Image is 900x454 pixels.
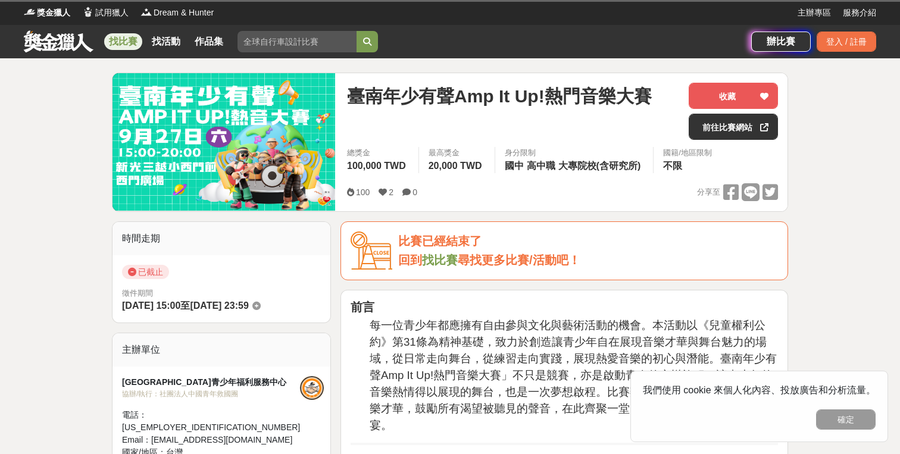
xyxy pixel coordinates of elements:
span: 分享至 [697,183,720,201]
div: 比賽已經結束了 [398,231,778,251]
a: 前往比賽網站 [689,114,778,140]
div: 身分限制 [505,147,644,159]
input: 全球自行車設計比賽 [237,31,357,52]
span: 20,000 TWD [429,161,482,171]
span: 2 [389,187,393,197]
button: 確定 [816,409,876,430]
a: Logo獎金獵人 [24,7,70,19]
img: Logo [82,6,94,18]
a: 服務介紹 [843,7,876,19]
span: [DATE] 15:00 [122,300,180,311]
a: LogoDream & Hunter [140,7,214,19]
a: 找活動 [147,33,185,50]
a: 找比賽 [422,253,458,267]
span: 100,000 TWD [347,161,406,171]
span: 大專院校(含研究所) [558,161,641,171]
img: Logo [24,6,36,18]
a: 作品集 [190,33,228,50]
span: 每一位青少年都應擁有自由參與文化與藝術活動的機會。本活動以《兒童權利公約》第31條為精神基礎，致力於創造讓青少年自在展現音樂才華與舞台魅力的場域，從日常走向舞台，從練習走向實踐，展現熱愛音樂的初... [370,319,777,431]
div: 主辦單位 [112,333,330,367]
a: Logo試用獵人 [82,7,129,19]
span: 至 [180,300,190,311]
span: 尋找更多比賽/活動吧！ [458,253,580,267]
span: 不限 [663,161,682,171]
div: 時間走期 [112,222,330,255]
span: 100 [356,187,370,197]
img: Cover Image [112,73,335,211]
button: 收藏 [689,83,778,109]
span: 已截止 [122,265,169,279]
span: 國中 [505,161,524,171]
a: 主辦專區 [798,7,831,19]
div: 國籍/地區限制 [663,147,712,159]
span: 獎金獵人 [37,7,70,19]
span: 最高獎金 [429,147,485,159]
span: 0 [412,187,417,197]
span: 回到 [398,253,422,267]
div: 電話： [US_EMPLOYER_IDENTIFICATION_NUMBER] [122,409,300,434]
a: 找比賽 [104,33,142,50]
span: 臺南年少有聲Amp It Up!熱門音樂大賽 [347,83,652,109]
a: 辦比賽 [751,32,811,52]
div: [GEOGRAPHIC_DATA]青少年福利服務中心 [122,376,300,389]
span: 總獎金 [347,147,409,159]
span: 徵件期間 [122,289,153,298]
div: 登入 / 註冊 [817,32,876,52]
span: 試用獵人 [95,7,129,19]
div: Email： [EMAIL_ADDRESS][DOMAIN_NAME] [122,434,300,446]
span: [DATE] 23:59 [190,300,248,311]
img: Logo [140,6,152,18]
span: Dream & Hunter [154,7,214,19]
div: 協辦/執行： 社團法人中國青年救國團 [122,389,300,399]
span: 高中職 [527,161,555,171]
img: Icon [351,231,392,270]
strong: 前言 [351,300,374,314]
span: 我們使用 cookie 來個人化內容、投放廣告和分析流量。 [643,385,876,395]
